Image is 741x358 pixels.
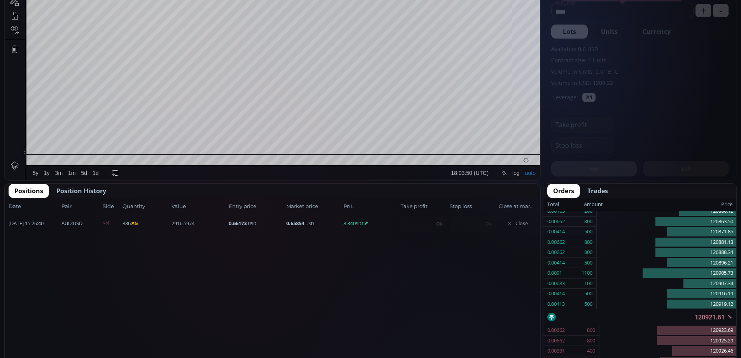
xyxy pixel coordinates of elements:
[547,279,565,289] div: 0.00083
[547,268,562,278] div: 0.0091
[103,220,120,227] span: Sell
[172,220,226,227] span: 2916.5974
[508,342,515,348] div: log
[597,279,736,289] div: 120907.34
[547,237,565,247] div: 0.00662
[518,337,534,352] div: Toggle Auto Scale
[229,220,247,227] b: 0.66173
[447,342,484,348] span: 18:03:50 (UTC)
[104,337,117,352] div: Go to
[584,299,592,309] div: 500
[597,237,736,248] div: 120881.13
[584,217,592,227] div: 800
[25,18,38,25] div: BTC
[547,247,565,257] div: 0.00662
[547,346,565,356] div: 0.00331
[50,18,74,25] div: Bitcoin
[582,268,592,278] div: 1100
[51,184,112,198] button: Position History
[286,203,341,210] span: Market price
[18,319,21,330] div: Hide Drawings Toolbar
[123,220,169,227] span: 386
[444,337,487,352] button: 18:03:50 (UTC)
[597,227,736,237] div: 120871.85
[353,220,364,226] small: USDT
[597,258,736,268] div: 120896.21
[248,220,256,226] small: USD
[597,299,736,309] div: 120919.12
[401,203,447,210] span: Take profit
[547,289,565,299] div: 0.00414
[88,342,94,348] div: 1d
[229,203,284,210] span: Entry price
[584,289,592,299] div: 500
[123,203,169,210] span: Quantity
[547,217,565,227] div: 0.00662
[597,268,736,279] div: 120905.73
[28,342,34,348] div: 5y
[61,220,72,227] b: AUD
[7,104,13,111] div: 
[547,336,565,346] div: 0.00662
[599,346,736,356] div: 120926.46
[450,203,496,210] span: Stop loss
[172,203,226,210] span: Value
[547,184,580,198] button: Orders
[66,4,70,11] div: D
[587,325,595,335] div: 800
[587,346,595,356] div: 400
[584,279,592,289] div: 100
[105,4,127,11] div: Compare
[343,220,398,227] span: 8.34
[25,28,42,34] div: Volume
[61,220,82,227] span: :USD
[547,199,584,210] div: Total
[587,186,608,196] span: Trades
[582,184,614,198] button: Trades
[553,186,574,196] span: Orders
[597,217,736,227] div: 120863.50
[61,203,100,210] span: Pair
[79,18,86,25] div: Market open
[9,220,59,227] span: [DATE] 15:26:40
[584,237,592,247] div: 800
[343,203,398,210] span: PnL
[599,336,736,346] div: 120925.29
[584,227,592,237] div: 500
[51,342,58,348] div: 3m
[584,199,603,210] div: Amount
[603,199,732,210] div: Price
[547,299,565,309] div: 0.00413
[9,184,49,198] button: Positions
[131,220,138,227] b: ✕5
[597,206,736,217] div: 120860.12
[499,203,536,210] span: Close at market
[56,186,106,196] span: Position History
[9,203,59,210] span: Date
[520,342,531,348] div: auto
[38,18,50,25] div: 1D
[77,342,83,348] div: 5d
[584,247,592,257] div: 800
[597,289,736,299] div: 120916.19
[305,220,314,226] small: USD
[14,186,43,196] span: Positions
[494,337,505,352] div: Toggle Percentage
[63,342,71,348] div: 1m
[39,342,45,348] div: 1y
[145,4,169,11] div: Indicators
[543,309,736,325] div: 120921.61
[505,337,518,352] div: Toggle Log Scale
[587,336,595,346] div: 800
[286,220,304,227] b: 0.65854
[547,227,565,237] div: 0.00414
[597,247,736,258] div: 120888.34
[584,258,592,268] div: 500
[599,325,736,336] div: 120923.69
[103,203,120,210] span: Side
[547,325,565,335] div: 0.00662
[547,258,565,268] div: 0.00414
